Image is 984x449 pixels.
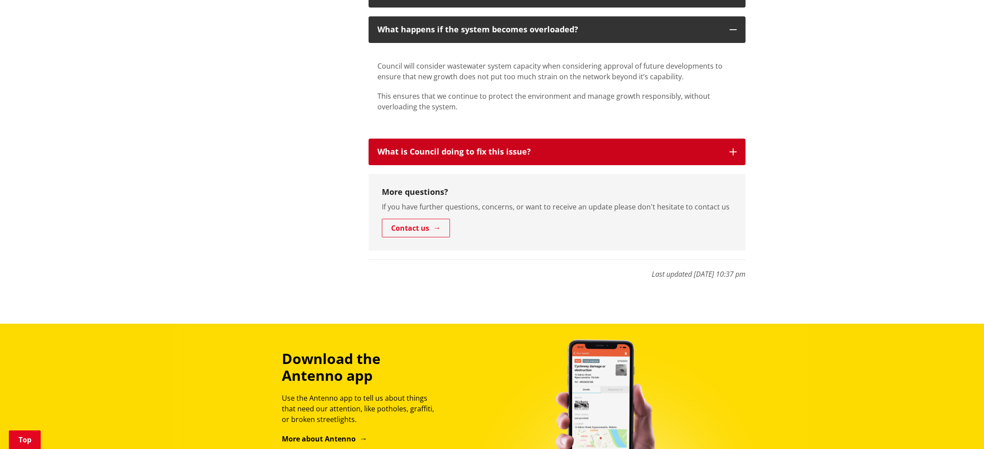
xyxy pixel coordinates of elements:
[377,61,737,82] p: Council will consider wastewater system capacity when considering approval of future developments...
[369,139,746,165] button: What is Council doing to fix this issue?
[9,430,41,449] a: Top
[282,350,442,384] h3: Download the Antenno app
[369,259,746,279] p: Last updated [DATE] 10:37 pm
[377,147,721,156] div: What is Council doing to fix this issue?
[369,16,746,43] button: What happens if the system becomes overloaded?
[377,25,721,34] div: What happens if the system becomes overloaded?
[382,219,450,237] a: Contact us
[282,393,442,425] p: Use the Antenno app to tell us about things that need our attention, like potholes, graffiti, or ...
[943,412,975,444] iframe: Messenger Launcher
[382,187,732,197] h3: More questions?
[282,434,367,444] a: More about Antenno
[382,201,732,212] p: If you have further questions, concerns, or want to receive an update please don't hesitate to co...
[377,91,737,112] p: This ensures that we continue to protect the environment and manage growth responsibly, without o...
